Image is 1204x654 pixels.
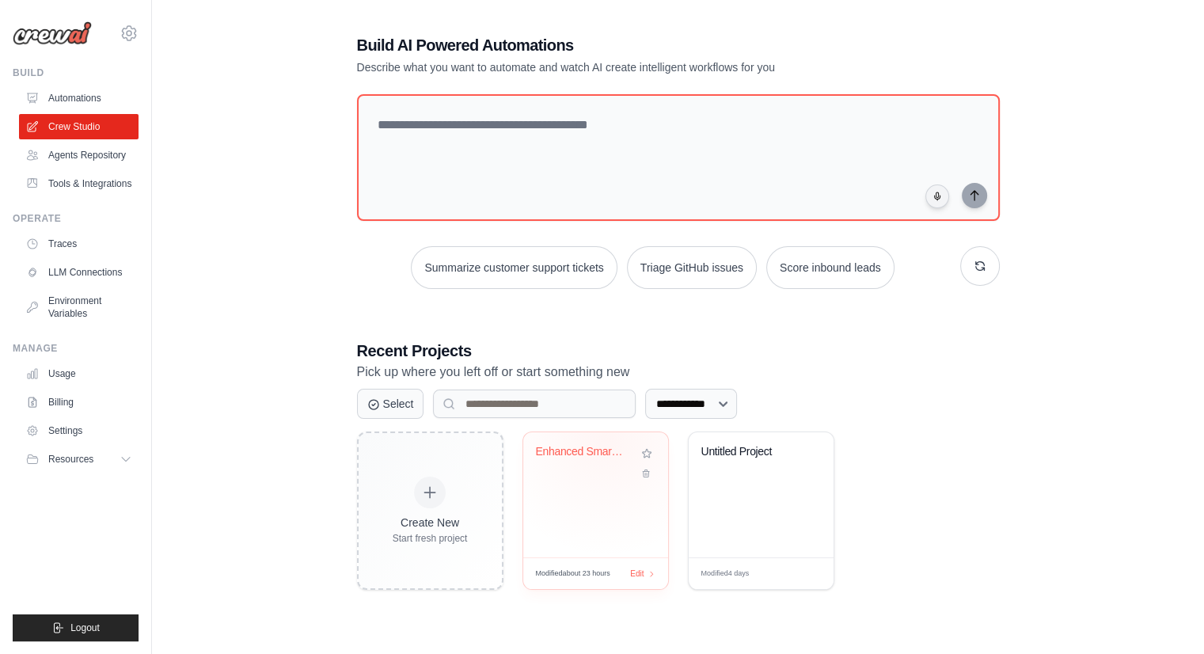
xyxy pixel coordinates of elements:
[19,260,139,285] a: LLM Connections
[13,342,139,355] div: Manage
[357,362,1000,382] p: Pick up where you left off or start something new
[536,568,610,580] span: Modified about 23 hours
[766,246,894,289] button: Score inbound leads
[19,288,139,326] a: Environment Variables
[19,171,139,196] a: Tools & Integrations
[357,340,1000,362] h3: Recent Projects
[19,231,139,257] a: Traces
[357,34,889,56] h1: Build AI Powered Automations
[19,447,139,472] button: Resources
[19,418,139,443] a: Settings
[13,212,139,225] div: Operate
[13,21,92,45] img: Logo
[393,515,468,530] div: Create New
[19,86,139,111] a: Automations
[19,390,139,415] a: Billing
[19,143,139,168] a: Agents Repository
[638,466,655,481] button: Delete project
[627,246,757,289] button: Triage GitHub issues
[70,622,100,634] span: Logout
[13,614,139,641] button: Logout
[357,59,889,75] p: Describe what you want to automate and watch AI create intelligent workflows for you
[411,246,617,289] button: Summarize customer support tickets
[19,361,139,386] a: Usage
[630,568,644,580] span: Edit
[393,532,468,545] div: Start fresh project
[19,114,139,139] a: Crew Studio
[48,453,93,466] span: Resources
[13,67,139,79] div: Build
[701,445,797,459] div: Untitled Project
[701,568,750,580] span: Modified 4 days
[925,184,949,208] button: Click to speak your automation idea
[357,389,424,419] button: Select
[638,445,655,462] button: Add to favorites
[796,568,809,580] span: Edit
[536,445,632,459] div: Enhanced Smart Crypto Digest v3.0 (with Number Processing)
[960,246,1000,286] button: Get new suggestions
